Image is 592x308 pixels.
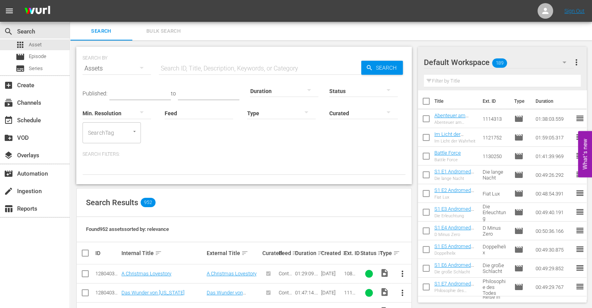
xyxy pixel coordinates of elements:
span: Published: [83,90,107,97]
span: Content [278,271,292,282]
th: Type [509,90,531,112]
a: A Christmas Lovestory [207,271,256,276]
div: Created [321,248,342,258]
span: Reports [4,204,13,213]
div: Battle Force [434,157,461,162]
a: S1 E6 Andromeda (FSK12) [434,262,474,274]
td: Die große Schlacht [480,259,511,278]
button: more_vert [571,53,581,72]
div: 01:29:09.010 [295,271,318,276]
span: VOD [4,133,13,143]
p: Search Filters: [83,151,406,158]
div: Default Workspace [424,51,574,73]
div: Die lange Nacht [434,176,476,181]
td: 01:41:39.969 [532,147,575,165]
span: Episode [514,226,523,236]
div: [DATE] [321,290,342,296]
span: more_vert [571,58,581,67]
button: Open Feedback Widget [578,131,592,177]
a: Das Wunder von [US_STATE] [121,290,184,296]
td: D Minus Zero [480,222,511,240]
div: Type [380,248,391,258]
span: reorder [575,282,584,291]
div: Assets [83,58,151,79]
span: reorder [575,207,584,216]
span: Search Results [86,198,138,207]
td: 1130250 [480,147,511,165]
span: menu [5,6,14,16]
a: S1 E3 Andromeda (FSK12) [434,206,474,218]
span: Video [380,287,389,297]
th: Duration [531,90,577,112]
span: Episode [514,245,523,254]
span: Search [373,61,403,75]
span: Series [29,65,43,72]
td: Die lange Nacht [480,165,511,184]
span: Episode [514,170,523,180]
div: Im Licht der Wahrheit [434,139,476,144]
span: Create [4,81,13,90]
span: 1110861 [344,290,357,301]
span: Overlays [4,151,13,160]
span: Episode [514,114,523,123]
span: Series [16,64,25,73]
div: [DATE] [321,271,342,276]
span: more_vert [397,288,407,297]
td: Fiat Lux [480,184,511,203]
div: Abenteuer am Flussufer [434,120,476,125]
div: D Minus Zero [434,232,476,237]
span: Asset [16,40,25,49]
div: Ext. ID [344,250,358,256]
a: S1 E1 Andromeda (FSK12) [434,169,474,180]
div: Doppelhelix [434,251,476,256]
div: Fiat Lux [434,195,476,200]
td: 00:48:54.391 [532,184,575,203]
div: 128040317 [95,290,119,296]
span: 189 [492,55,507,71]
button: more_vert [393,283,411,302]
span: reorder [575,132,584,142]
a: Im Licht der Wahrheit [434,131,464,143]
div: Duration [295,248,318,258]
th: Title [434,90,478,112]
td: 1121752 [480,128,511,147]
div: External Title [207,248,260,258]
div: 01:47:14.539 [295,290,318,296]
td: 01:38:03.559 [532,109,575,128]
span: reorder [575,114,584,123]
span: Bulk Search [137,27,190,36]
span: more_vert [397,269,407,278]
div: 128040316 [95,271,119,276]
span: sort [377,250,384,257]
td: 1114313 [480,109,511,128]
a: S1 E2 Andromeda (FSK12) [434,187,474,199]
span: Content [278,290,292,301]
a: Sign Out [564,8,585,14]
span: reorder [575,170,584,179]
span: sort [342,250,349,257]
span: Episode [514,208,523,217]
div: Internal Title [121,248,204,258]
td: 00:49:40.191 [532,203,575,222]
span: Channels [4,98,13,107]
td: 00:50:36.166 [532,222,575,240]
span: sort [241,250,248,257]
td: Philosophie des Todes [480,278,511,296]
span: Schedule [4,116,13,125]
span: reorder [575,263,584,273]
span: 952 [141,198,155,207]
span: Automation [4,169,13,178]
span: Episode [514,151,523,161]
a: A Christmas Lovestory [121,271,171,276]
th: Ext. ID [478,90,509,112]
a: Abenteuer am Flussufer [434,113,469,124]
span: reorder [575,245,584,254]
span: sort [155,250,162,257]
button: Open [131,128,138,135]
span: Episode [514,282,523,292]
td: 00:49:26.292 [532,165,575,184]
span: Found 952 assets sorted by: relevance [86,226,169,232]
div: Die große Schlacht [434,269,476,275]
span: reorder [575,226,584,235]
div: Feed [278,248,292,258]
